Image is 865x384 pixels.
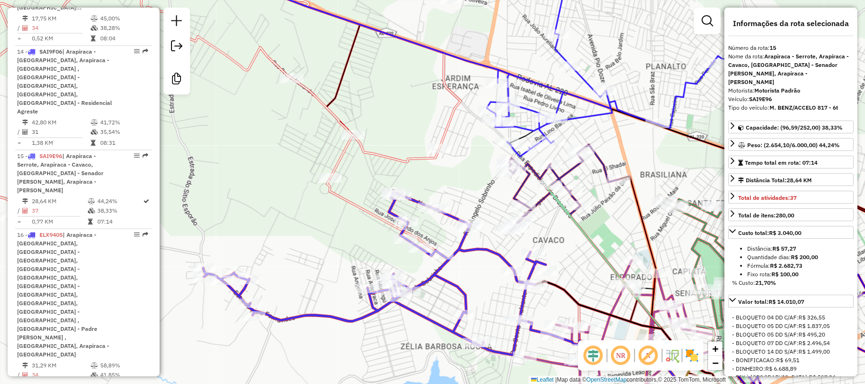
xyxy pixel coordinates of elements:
[143,49,148,55] em: Rota exportada
[134,49,140,55] em: Opções
[755,279,776,286] strong: 21,70%
[728,86,854,95] div: Motorista:
[637,344,660,367] span: Exibir rótulo
[91,363,98,369] i: % de utilização do peso
[665,348,680,363] img: Fluxo de ruas
[609,344,632,367] span: Ocultar NR
[31,34,90,44] td: 0,52 KM
[167,37,186,58] a: Exportar sessão
[749,95,772,103] strong: SAI9E96
[144,199,150,205] i: Rota otimizada
[97,217,143,227] td: 07:14
[728,173,854,186] a: Distância Total:28,64 KM
[91,130,98,135] i: % de utilização da cubagem
[798,314,825,321] span: R$ 326,55
[39,153,62,160] span: SAI9E96
[143,153,148,159] em: Rota exportada
[568,344,591,354] div: Atividade não roteirizada - SUPERMER SAO LUIZ
[732,347,850,356] div: - BLOQUETO 14 DD S/AF:
[17,217,22,227] td: =
[790,194,797,201] strong: 37
[747,141,840,149] span: Peso: (2.654,10/6.000,00) 44,24%
[22,373,28,378] i: Total de Atividades
[17,48,112,115] span: 14 -
[100,23,148,33] td: 38,28%
[809,374,836,381] span: R$ 597,34
[776,356,799,364] span: R$ 69,51
[31,197,87,206] td: 28,64 KM
[31,361,90,371] td: 31,29 KM
[167,11,186,33] a: Nova sessão e pesquisa
[88,219,93,225] i: Tempo total em rota
[728,208,854,221] a: Total de itens:280,00
[728,52,854,86] div: Nome da rota:
[22,208,28,214] i: Total de Atividades
[728,295,854,308] a: Valor total:R$ 14.010,07
[100,139,148,148] td: 08:31
[747,244,850,253] li: Distância:
[732,339,850,347] div: - BLOQUETO 07 DD C/AF:
[745,159,817,166] span: Tempo total em rota: 07:14
[17,371,22,380] td: /
[31,14,90,23] td: 17,75 KM
[738,229,801,237] div: Custo total:
[22,363,28,369] i: Distância Total
[22,120,28,126] i: Distância Total
[31,118,90,128] td: 42,80 KM
[100,128,148,137] td: 35,54%
[798,348,830,355] span: R$ 1.499,00
[754,87,800,94] strong: Motorista Padrão
[708,356,722,370] a: Zoom out
[798,339,830,347] span: R$ 2.496,54
[769,229,801,236] strong: R$ 3.040,00
[747,262,850,270] li: Fórmula:
[684,348,700,363] img: Exibir/Ocultar setores
[728,95,854,103] div: Veículo:
[787,177,812,184] span: 28,64 KM
[39,48,62,56] span: SAI9F06
[17,153,104,194] span: | Arapiraca - Serrote, Arapiraca - Cavaco, [GEOGRAPHIC_DATA] - Senador [PERSON_NAME], Arapiraca -...
[728,19,854,28] h4: Informações da rota selecionada
[100,371,148,380] td: 41,85%
[17,34,22,44] td: =
[770,104,838,111] strong: M. BENZ/ACCELO 817 - 6t
[728,226,854,239] a: Custo total:R$ 3.040,00
[772,245,796,252] strong: R$ 57,27
[100,34,148,44] td: 08:04
[732,330,850,339] div: - BLOQUETO 05 DD S/AF:
[713,343,719,355] span: +
[738,194,797,201] span: Total de atividades:
[22,130,28,135] i: Total de Atividades
[17,23,22,33] td: /
[770,44,776,51] strong: 15
[134,153,140,159] em: Opções
[97,197,143,206] td: 44,24%
[22,25,28,31] i: Total de Atividades
[728,138,854,151] a: Peso: (2.654,10/6.000,00) 44,24%
[31,206,87,216] td: 37
[728,103,854,112] div: Tipo do veículo:
[17,128,22,137] td: /
[22,16,28,21] i: Distância Total
[765,365,797,372] span: R$ 6.688,89
[732,313,850,322] div: - BLOQUETO 04 DD C/AF:
[88,199,95,205] i: % de utilização do peso
[746,124,843,131] span: Capacidade: (96,59/252,00) 38,33%
[100,361,148,371] td: 58,89%
[732,356,850,365] div: - BONIFICACAO:
[738,298,804,306] div: Valor total:
[17,232,109,358] span: | Arapiraca - [GEOGRAPHIC_DATA], [GEOGRAPHIC_DATA] - [GEOGRAPHIC_DATA], [GEOGRAPHIC_DATA] - [GEOG...
[582,344,605,367] span: Ocultar deslocamento
[728,191,854,204] a: Total de atividades:37
[728,156,854,169] a: Tempo total em rota: 07:14
[728,44,854,52] div: Número da rota:
[732,322,850,330] div: - BLOQUETO 05 DD C/AF:
[31,139,90,148] td: 1,38 KM
[732,279,850,287] div: % Custo:
[17,153,104,194] span: 15 -
[91,25,98,31] i: % de utilização da cubagem
[776,212,794,219] strong: 280,00
[587,376,627,383] a: OpenStreetMap
[732,365,850,373] div: - DINHEIRO:
[555,376,557,383] span: |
